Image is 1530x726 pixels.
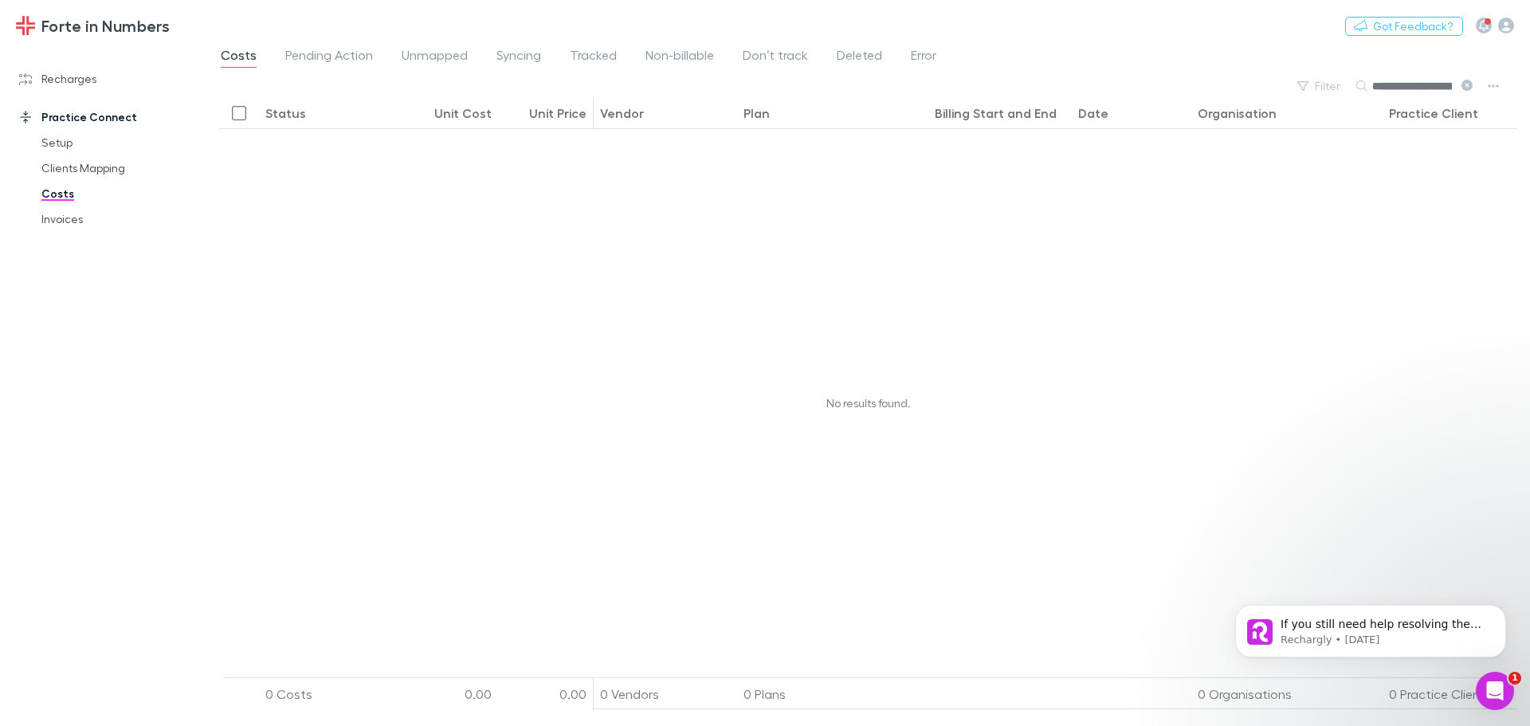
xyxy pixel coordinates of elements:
[259,678,402,710] div: 0 Costs
[16,16,35,35] img: Forte in Numbers's Logo
[1508,672,1521,685] span: 1
[1289,77,1350,96] button: Filter
[25,130,215,155] a: Setup
[496,47,541,68] span: Syncing
[498,678,594,710] div: 0.00
[743,105,770,121] div: Plan
[600,105,644,121] div: Vendor
[743,47,808,68] span: Don’t track
[529,105,586,121] div: Unit Price
[3,66,215,92] a: Recharges
[911,47,936,68] span: Error
[645,47,714,68] span: Non-billable
[402,678,498,710] div: 0.00
[935,105,1057,121] div: Billing Start and End
[1211,571,1530,683] iframe: Intercom notifications message
[41,16,170,35] h3: Forte in Numbers
[1078,105,1108,121] div: Date
[265,105,306,121] div: Status
[1383,678,1526,710] div: 0 Practice Clients
[219,129,1517,677] div: No results found.
[1389,105,1478,121] div: Practice Client
[594,678,737,710] div: 0 Vendors
[1191,678,1383,710] div: 0 Organisations
[1345,17,1463,36] button: Got Feedback?
[6,6,179,45] a: Forte in Numbers
[25,206,215,232] a: Invoices
[1372,77,1452,96] div: Search
[737,678,928,710] div: 0 Plans
[1198,105,1277,121] div: Organisation
[434,105,492,121] div: Unit Cost
[402,47,468,68] span: Unmapped
[3,104,215,130] a: Practice Connect
[1476,672,1514,710] iframe: Intercom live chat
[570,47,617,68] span: Tracked
[285,47,373,68] span: Pending Action
[837,47,882,68] span: Deleted
[25,181,215,206] a: Costs
[221,47,257,68] span: Costs
[25,155,215,181] a: Clients Mapping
